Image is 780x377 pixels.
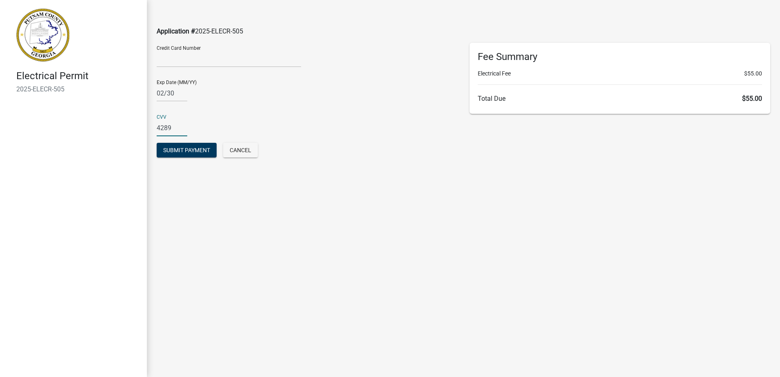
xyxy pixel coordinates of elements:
button: Submit Payment [157,143,217,157]
button: Cancel [223,143,258,157]
span: Application # [157,27,195,35]
label: Credit Card Number [157,46,201,51]
span: 2025-ELECR-505 [195,27,243,35]
span: Submit Payment [163,147,210,153]
img: Putnam County, Georgia [16,9,69,62]
h4: Electrical Permit [16,70,140,82]
h6: Total Due [478,95,762,102]
span: $55.00 [744,69,762,78]
span: Cancel [230,147,251,153]
h6: Fee Summary [478,51,762,63]
li: Electrical Fee [478,69,762,78]
h6: 2025-ELECR-505 [16,85,140,93]
span: $55.00 [742,95,762,102]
